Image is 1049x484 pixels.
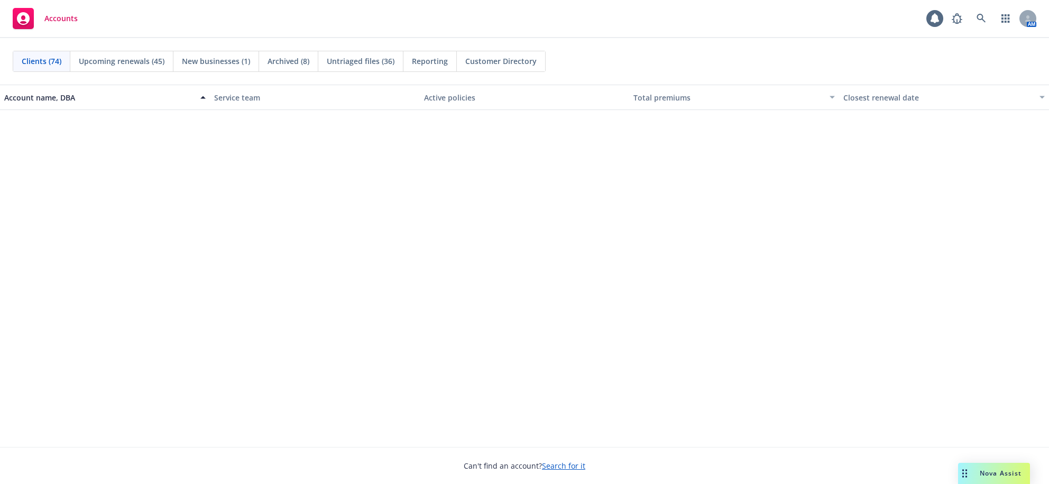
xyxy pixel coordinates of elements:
[79,56,164,67] span: Upcoming renewals (45)
[182,56,250,67] span: New businesses (1)
[327,56,394,67] span: Untriaged files (36)
[995,8,1016,29] a: Switch app
[542,461,585,471] a: Search for it
[971,8,992,29] a: Search
[22,56,61,67] span: Clients (74)
[210,85,420,110] button: Service team
[214,92,416,103] div: Service team
[958,463,1030,484] button: Nova Assist
[629,85,839,110] button: Total premiums
[420,85,630,110] button: Active policies
[633,92,823,103] div: Total premiums
[464,460,585,471] span: Can't find an account?
[4,92,194,103] div: Account name, DBA
[412,56,448,67] span: Reporting
[44,14,78,23] span: Accounts
[839,85,1049,110] button: Closest renewal date
[465,56,537,67] span: Customer Directory
[424,92,625,103] div: Active policies
[843,92,1033,103] div: Closest renewal date
[946,8,968,29] a: Report a Bug
[8,4,82,33] a: Accounts
[958,463,971,484] div: Drag to move
[268,56,309,67] span: Archived (8)
[980,469,1022,478] span: Nova Assist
